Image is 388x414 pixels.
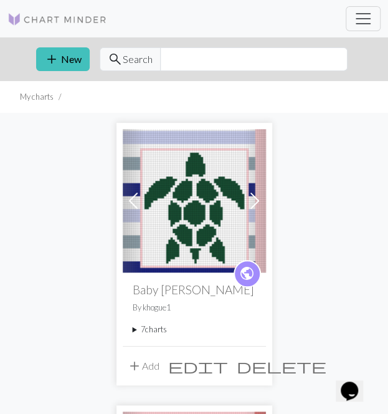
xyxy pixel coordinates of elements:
button: Toggle navigation [346,6,381,31]
span: delete [237,357,326,375]
button: Edit [164,354,232,378]
summary: 7charts [133,324,256,335]
span: edit [168,357,228,375]
span: add [127,357,142,375]
img: Logo [7,12,107,27]
i: Edit [168,359,228,373]
span: public [239,264,255,283]
button: Delete [232,354,331,378]
span: add [44,51,59,68]
i: public [239,261,255,286]
li: My charts [20,91,54,103]
a: Sea Turtle [123,193,266,205]
img: Sea Turtle [123,129,266,272]
a: public [234,260,261,287]
button: New [36,47,90,71]
button: Add [123,354,164,378]
span: Search [123,52,153,67]
p: By khogue1 [133,302,256,314]
iframe: chat widget [336,364,376,402]
h2: Baby [PERSON_NAME] [133,282,256,297]
span: search [108,51,123,68]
